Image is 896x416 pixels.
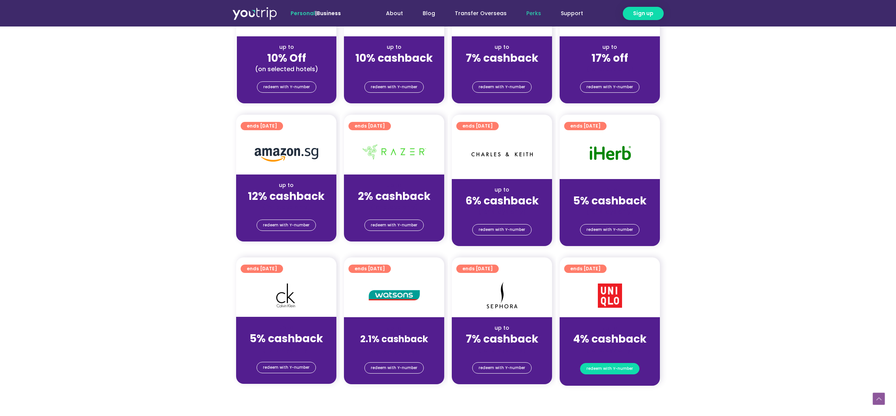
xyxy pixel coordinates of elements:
span: redeem with Y-number [586,224,633,235]
span: redeem with Y-number [479,363,525,373]
div: up to [458,186,546,194]
div: (for stays only) [350,203,438,211]
div: (for stays only) [350,65,438,73]
a: redeem with Y-number [257,362,316,373]
strong: 10% Off [267,51,306,65]
a: About [376,6,413,20]
span: redeem with Y-number [263,220,310,231]
a: redeem with Y-number [364,220,424,231]
span: redeem with Y-number [479,224,525,235]
a: redeem with Y-number [580,224,639,235]
a: redeem with Y-number [580,363,639,374]
a: ends [DATE] [456,265,499,273]
span: redeem with Y-number [586,82,633,92]
span: redeem with Y-number [371,220,417,231]
div: (on selected hotels) [243,65,330,73]
a: redeem with Y-number [364,81,424,93]
strong: 10% cashback [355,51,433,65]
div: up to [458,43,546,51]
strong: 5% cashback [250,331,323,346]
a: Support [551,6,593,20]
div: up to [566,186,654,194]
span: ends [DATE] [570,265,600,273]
div: (for stays only) [458,346,546,354]
a: ends [DATE] [348,265,391,273]
div: (for stays only) [566,346,654,354]
div: up to [243,43,330,51]
strong: 17% off [591,51,628,65]
span: redeem with Y-number [263,362,310,373]
a: ends [DATE] [241,122,283,130]
strong: 4% cashback [573,332,647,346]
a: redeem with Y-number [472,81,532,93]
a: Sign up [623,7,664,20]
a: Transfer Overseas [445,6,516,20]
nav: Menu [361,6,593,20]
a: redeem with Y-number [257,81,316,93]
span: ends [DATE] [247,122,277,130]
a: ends [DATE] [564,122,607,130]
strong: 12% cashback [248,189,325,204]
a: redeem with Y-number [580,81,639,93]
span: ends [DATE] [355,265,385,273]
span: ends [DATE] [355,122,385,130]
div: up to [350,181,438,189]
a: ends [DATE] [241,265,283,273]
span: Personal [291,9,315,17]
span: ends [DATE] [462,265,493,273]
div: up to [350,43,438,51]
span: redeem with Y-number [479,82,525,92]
span: redeem with Y-number [263,82,310,92]
strong: 2% cashback [358,189,431,204]
span: | [291,9,341,17]
a: redeem with Y-number [472,362,532,374]
span: ends [DATE] [462,122,493,130]
div: (for stays only) [242,346,330,354]
div: (for stays only) [566,65,654,73]
strong: 7% cashback [466,332,538,346]
a: Business [317,9,341,17]
span: redeem with Y-number [371,363,417,373]
span: redeem with Y-number [586,363,633,374]
a: redeem with Y-number [257,220,316,231]
div: up to [242,181,330,189]
strong: 6% cashback [465,193,539,208]
strong: 7% cashback [466,51,538,65]
div: (for stays only) [566,208,654,216]
div: (for stays only) [458,208,546,216]
a: ends [DATE] [348,122,391,130]
div: up to [566,324,654,332]
div: (for stays only) [242,203,330,211]
span: Sign up [633,9,653,17]
a: redeem with Y-number [472,224,532,235]
div: (for stays only) [458,65,546,73]
div: up to [458,324,546,332]
div: up to [350,324,438,332]
span: ends [DATE] [247,265,277,273]
span: ends [DATE] [570,122,600,130]
a: redeem with Y-number [364,362,424,374]
a: Blog [413,6,445,20]
a: ends [DATE] [564,265,607,273]
div: (for stays only) [350,346,438,354]
a: ends [DATE] [456,122,499,130]
div: up to [566,43,654,51]
strong: 5% cashback [573,193,647,208]
div: up to [242,324,330,332]
span: redeem with Y-number [371,82,417,92]
a: Perks [516,6,551,20]
strong: 2.1% cashback [360,333,428,345]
